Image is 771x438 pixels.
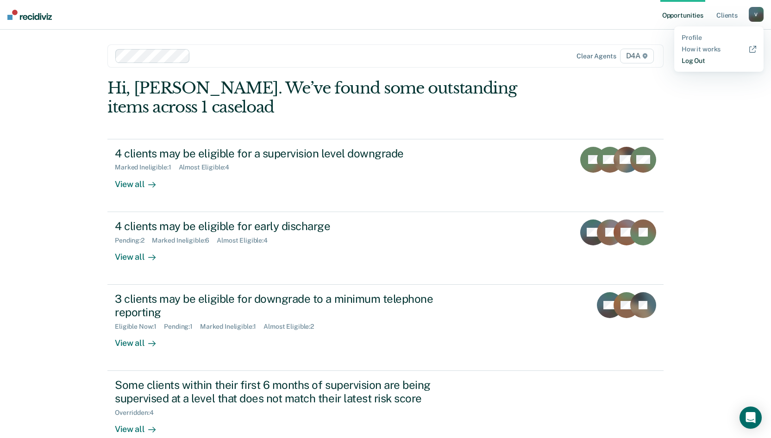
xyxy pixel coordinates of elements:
a: 3 clients may be eligible for downgrade to a minimum telephone reportingEligible Now:1Pending:1Ma... [107,285,664,371]
div: View all [115,171,167,189]
div: Pending : 1 [164,323,200,331]
div: 4 clients may be eligible for early discharge [115,219,440,233]
div: Hi, [PERSON_NAME]. We’ve found some outstanding items across 1 caseload [107,79,552,117]
div: 3 clients may be eligible for downgrade to a minimum telephone reporting [115,292,440,319]
div: Some clients within their first 6 months of supervision are being supervised at a level that does... [115,378,440,405]
div: Overridden : 4 [115,409,161,417]
div: View all [115,244,167,262]
div: Open Intercom Messenger [740,407,762,429]
div: Almost Eligible : 2 [263,323,321,331]
div: Clear agents [577,52,616,60]
span: D4A [620,49,654,63]
div: Marked Ineligible : 6 [152,237,217,244]
div: View all [115,330,167,348]
a: How it works [682,45,756,53]
a: Log Out [682,57,756,65]
div: Marked Ineligible : 1 [200,323,263,331]
div: View all [115,416,167,434]
button: V [749,7,764,22]
div: Marked Ineligible : 1 [115,163,178,171]
a: Profile [682,34,756,42]
img: Recidiviz [7,10,52,20]
div: Almost Eligible : 4 [217,237,275,244]
a: 4 clients may be eligible for a supervision level downgradeMarked Ineligible:1Almost Eligible:4Vi... [107,139,664,212]
div: Almost Eligible : 4 [179,163,237,171]
div: 4 clients may be eligible for a supervision level downgrade [115,147,440,160]
div: Eligible Now : 1 [115,323,164,331]
a: 4 clients may be eligible for early dischargePending:2Marked Ineligible:6Almost Eligible:4View all [107,212,664,285]
div: Pending : 2 [115,237,152,244]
